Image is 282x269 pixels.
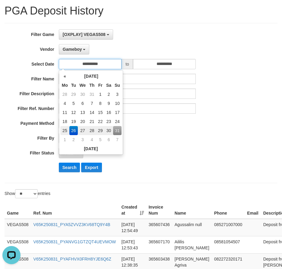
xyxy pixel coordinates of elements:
[146,219,172,236] td: 365607436
[5,202,31,219] th: Game
[119,202,146,219] th: Created at: activate to sort column ascending
[78,99,88,108] td: 6
[104,81,113,90] th: Sa
[81,163,102,172] button: Export
[212,219,245,236] td: 085271007000
[33,239,116,244] a: V65K250831_PYANVG1GTZQT4UEVMOW
[113,126,122,135] td: 31
[60,108,69,117] td: 11
[63,32,106,37] span: [OXPLAY] VEGAS508
[87,81,96,90] th: Th
[104,117,113,126] td: 23
[146,202,172,219] th: Invoice Num
[104,135,113,144] td: 6
[5,189,50,198] label: Show entries
[96,135,104,144] td: 5
[69,90,78,99] td: 29
[69,126,78,135] td: 26
[78,90,88,99] td: 30
[104,108,113,117] td: 16
[113,117,122,126] td: 24
[104,99,113,108] td: 9
[78,126,88,135] td: 27
[78,81,88,90] th: We
[113,108,122,117] td: 17
[87,135,96,144] td: 4
[119,236,146,253] td: [DATE] 12:53:43
[69,81,78,90] th: Tu
[2,2,21,21] button: Open LiveChat chat widget
[172,202,212,219] th: Name
[15,189,38,198] select: Showentries
[60,90,69,99] td: 28
[96,81,104,90] th: Fr
[63,151,76,155] span: - ALL -
[87,126,96,135] td: 28
[60,117,69,126] td: 18
[60,135,69,144] td: 1
[59,29,113,40] button: [OXPLAY] VEGAS508
[245,202,261,219] th: Email
[60,144,122,153] th: [DATE]
[96,99,104,108] td: 8
[96,108,104,117] td: 15
[5,236,31,253] td: VEGAS508
[60,72,69,81] th: «
[5,5,277,17] h1: PGA Deposit History
[33,222,110,227] a: V65K250831_PYA5ZVVZ3KV68TQ9Y4B
[60,126,69,135] td: 25
[113,81,122,90] th: Su
[87,117,96,126] td: 21
[78,108,88,117] td: 13
[87,108,96,117] td: 14
[96,126,104,135] td: 29
[31,202,119,219] th: Ref. Num
[104,90,113,99] td: 2
[87,90,96,99] td: 31
[78,117,88,126] td: 20
[119,219,146,236] td: [DATE] 12:54:49
[113,135,122,144] td: 7
[146,236,172,253] td: 365607170
[63,47,82,52] span: Gameboy
[96,90,104,99] td: 1
[59,163,80,172] button: Search
[212,236,245,253] td: 08581054507
[172,219,212,236] td: Agussalim null
[59,44,90,54] button: Gameboy
[60,99,69,108] td: 4
[104,126,113,135] td: 30
[113,90,122,99] td: 3
[122,59,133,69] span: to
[69,72,113,81] th: [DATE]
[60,81,69,90] th: Mo
[33,257,111,261] a: V65K250831_PYAFHVX0FRH8YJE6Q6Z
[69,108,78,117] td: 12
[69,117,78,126] td: 19
[87,99,96,108] td: 7
[69,135,78,144] td: 2
[78,135,88,144] td: 3
[5,219,31,236] td: VEGAS508
[113,99,122,108] td: 10
[212,202,245,219] th: Phone
[69,99,78,108] td: 5
[172,236,212,253] td: Aililis [PERSON_NAME]
[96,117,104,126] td: 22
